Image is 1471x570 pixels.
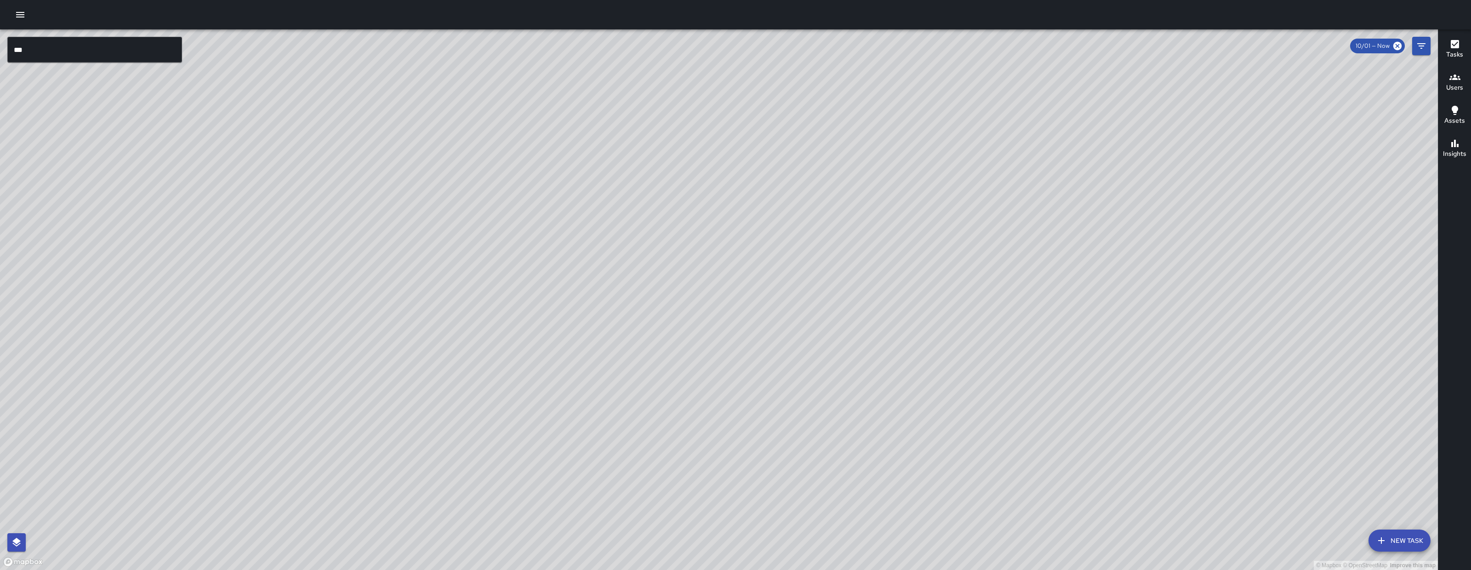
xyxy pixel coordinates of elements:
h6: Users [1446,83,1463,93]
button: Filters [1412,37,1431,55]
h6: Assets [1444,116,1465,126]
h6: Tasks [1446,50,1463,60]
button: Assets [1438,99,1471,132]
span: 10/01 — Now [1350,41,1395,51]
button: Users [1438,66,1471,99]
div: 10/01 — Now [1350,39,1405,53]
button: New Task [1368,530,1431,552]
button: Tasks [1438,33,1471,66]
button: Insights [1438,132,1471,165]
h6: Insights [1443,149,1466,159]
